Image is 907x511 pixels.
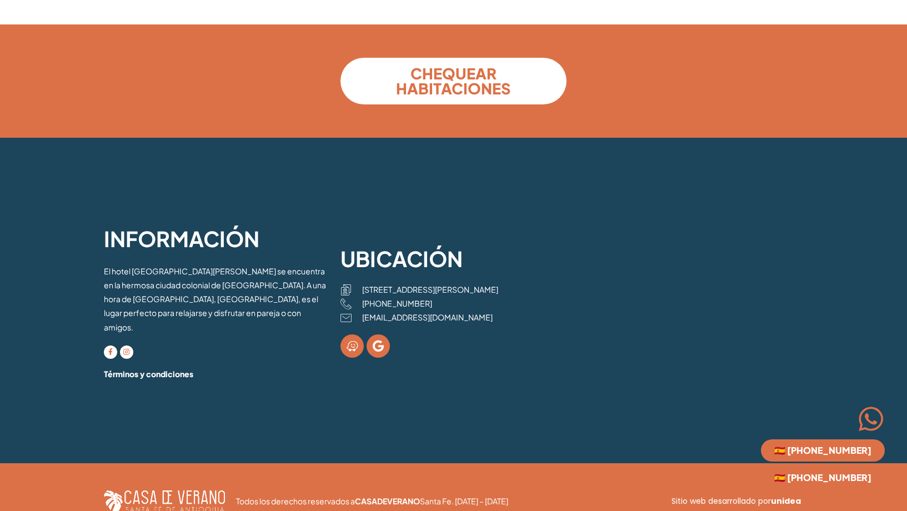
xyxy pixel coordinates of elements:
[362,298,432,308] font: [PHONE_NUMBER]
[340,298,567,309] a: [PHONE_NUMBER]
[761,467,885,489] a: 🇪🇸 [PHONE_NUMBER]
[340,284,567,295] a: [STREET_ADDRESS][PERSON_NAME]
[340,312,567,323] a: [EMAIL_ADDRESS][DOMAIN_NAME]
[771,495,801,507] a: unidea
[672,495,771,507] font: Sitio web desarrollado por
[362,312,493,322] font: [EMAIL_ADDRESS][DOMAIN_NAME]
[104,369,193,379] a: Términos y condiciones
[340,58,567,104] a: CHEQUEAR HABITACIONES
[340,246,463,272] font: Ubicación
[362,284,498,294] font: [STREET_ADDRESS][PERSON_NAME]
[104,266,326,332] font: El hotel [GEOGRAPHIC_DATA][PERSON_NAME] se encuentra en la hermosa ciudad colonial de [GEOGRAPHIC...
[104,226,259,252] font: INFORMACIÓN
[236,496,355,506] font: Todos los derechos reservados a
[774,444,871,456] font: 🇪🇸 [PHONE_NUMBER]
[420,496,508,506] font: Santa Fe. [DATE] – [DATE]
[578,217,804,384] iframe: Hotel casa de verano santa fe de antioquia
[761,439,885,462] a: 🇪🇸 [PHONE_NUMBER]
[774,472,871,483] font: 🇪🇸 [PHONE_NUMBER]
[355,496,420,506] font: CASADEVERANO
[396,64,510,98] font: CHEQUEAR HABITACIONES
